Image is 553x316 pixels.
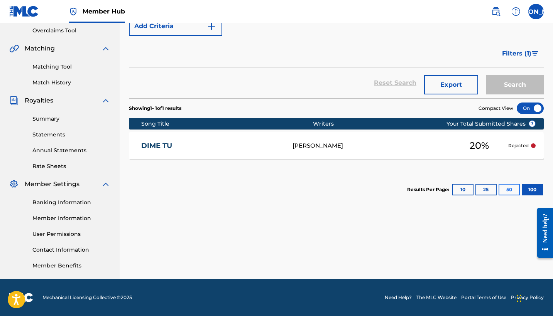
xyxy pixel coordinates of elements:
[461,294,506,301] a: Portal Terms of Use
[475,184,497,195] button: 25
[532,51,538,56] img: filter
[9,6,39,17] img: MLC Logo
[9,293,33,302] img: logo
[32,115,110,123] a: Summary
[517,287,521,310] div: Arrastrar
[25,180,79,189] span: Member Settings
[101,96,110,105] img: expand
[42,294,132,301] span: Mechanical Licensing Collective © 2025
[488,4,504,19] a: Public Search
[32,246,110,254] a: Contact Information
[32,198,110,207] a: Banking Information
[129,17,222,36] button: Add Criteria
[531,200,553,266] iframe: Resource Center
[32,79,110,87] a: Match History
[32,63,110,71] a: Matching Tool
[32,27,110,35] a: Overclaims Tool
[508,142,529,149] p: Rejected
[25,44,55,53] span: Matching
[470,139,489,153] span: 20 %
[32,162,110,170] a: Rate Sheets
[511,294,544,301] a: Privacy Policy
[528,4,544,19] div: User Menu
[69,7,78,16] img: Top Rightsholder
[407,186,451,193] p: Results Per Page:
[502,49,531,58] span: Filters ( 1 )
[207,22,216,31] img: 9d2ae6d4665cec9f34b9.svg
[101,180,110,189] img: expand
[313,120,471,128] div: Writers
[514,279,553,316] iframe: Chat Widget
[511,7,521,16] img: help
[522,184,543,195] button: 100
[9,96,19,105] img: Royalties
[32,146,110,155] a: Annual Statements
[424,75,478,94] button: Export
[32,262,110,270] a: Member Benefits
[32,131,110,139] a: Statements
[499,184,520,195] button: 50
[9,180,19,189] img: Member Settings
[508,4,524,19] div: Help
[32,214,110,222] a: Member Information
[446,120,536,128] span: Your Total Submitted Shares
[514,279,553,316] div: Widget de chat
[385,294,412,301] a: Need Help?
[497,44,544,63] button: Filters (1)
[25,96,53,105] span: Royalties
[479,105,513,112] span: Compact View
[452,184,474,195] button: 10
[129,105,181,112] p: Showing 1 - 1 of 1 results
[293,141,450,150] div: [PERSON_NAME]
[416,294,457,301] a: The MLC Website
[9,44,19,53] img: Matching
[529,121,535,127] span: ?
[141,141,282,150] a: DIME TU
[491,7,501,16] img: search
[101,44,110,53] img: expand
[141,120,313,128] div: Song Title
[32,230,110,238] a: User Permissions
[83,7,125,16] span: Member Hub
